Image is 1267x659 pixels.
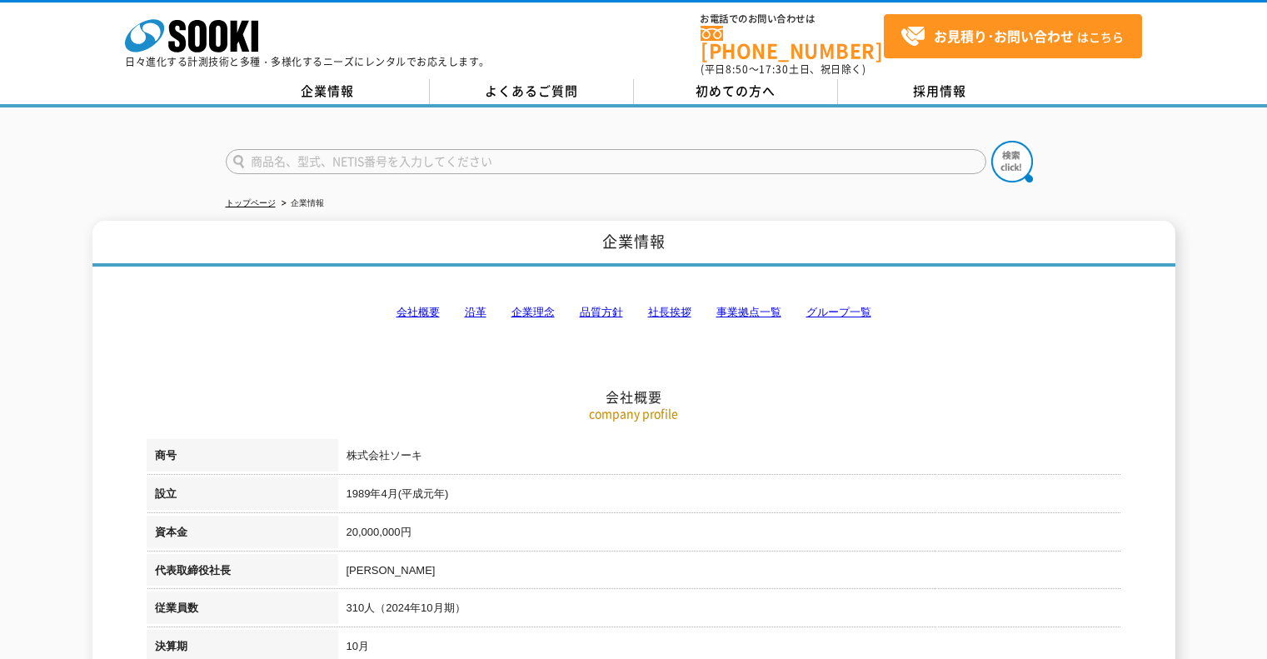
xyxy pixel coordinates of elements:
[338,439,1121,477] td: 株式会社ソーキ
[397,306,440,318] a: 会社概要
[430,79,634,104] a: よくあるご質問
[147,516,338,554] th: 資本金
[701,26,884,60] a: [PHONE_NUMBER]
[806,306,871,318] a: グループ一覧
[701,14,884,24] span: お電話でのお問い合わせは
[338,516,1121,554] td: 20,000,000円
[338,477,1121,516] td: 1989年4月(平成元年)
[900,24,1124,49] span: はこちら
[226,149,986,174] input: 商品名、型式、NETIS番号を入力してください
[147,592,338,630] th: 従業員数
[92,221,1175,267] h1: 企業情報
[278,195,324,212] li: 企業情報
[226,79,430,104] a: 企業情報
[226,198,276,207] a: トップページ
[701,62,865,77] span: (平日 ～ 土日、祝日除く)
[465,306,486,318] a: 沿革
[147,405,1121,422] p: company profile
[147,477,338,516] th: 設立
[934,26,1074,46] strong: お見積り･お問い合わせ
[580,306,623,318] a: 品質方針
[648,306,691,318] a: 社長挨拶
[838,79,1042,104] a: 採用情報
[759,62,789,77] span: 17:30
[147,554,338,592] th: 代表取締役社長
[338,554,1121,592] td: [PERSON_NAME]
[147,222,1121,406] h2: 会社概要
[884,14,1142,58] a: お見積り･お問い合わせはこちら
[726,62,749,77] span: 8:50
[125,57,490,67] p: 日々進化する計測技術と多種・多様化するニーズにレンタルでお応えします。
[147,439,338,477] th: 商号
[696,82,776,100] span: 初めての方へ
[634,79,838,104] a: 初めての方へ
[716,306,781,318] a: 事業拠点一覧
[991,141,1033,182] img: btn_search.png
[338,592,1121,630] td: 310人（2024年10月期）
[511,306,555,318] a: 企業理念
